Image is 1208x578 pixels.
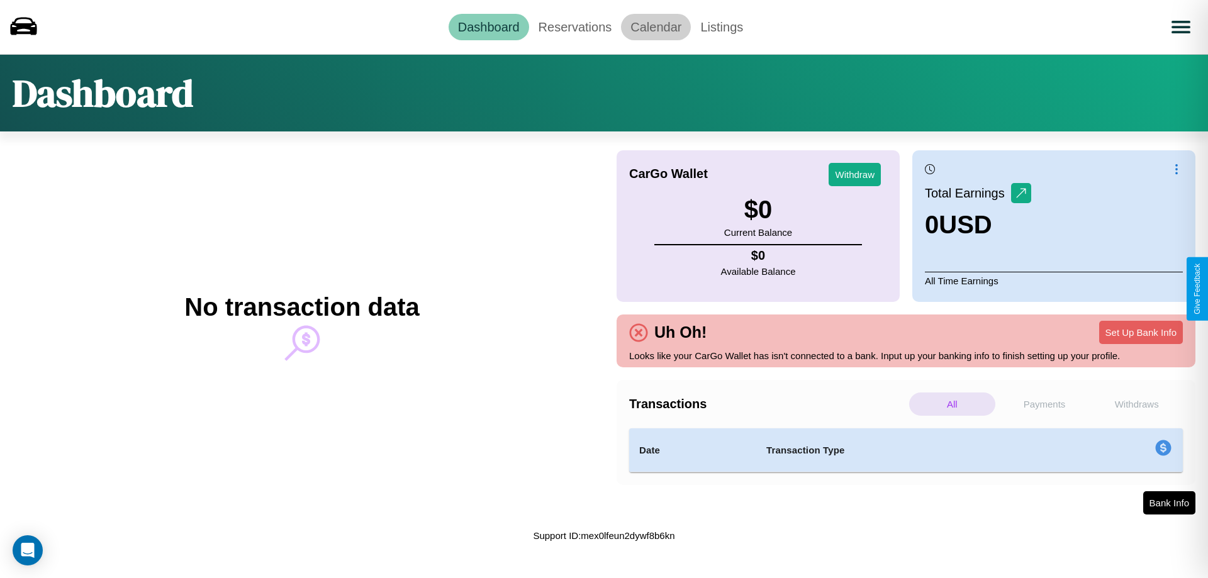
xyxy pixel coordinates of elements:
h1: Dashboard [13,67,193,119]
table: simple table [629,428,1183,472]
h4: CarGo Wallet [629,167,708,181]
p: Available Balance [721,263,796,280]
p: All [909,392,995,416]
h2: No transaction data [184,293,419,321]
h3: $ 0 [724,196,792,224]
h4: Transaction Type [766,443,1052,458]
p: Support ID: mex0lfeun2dywf8b6kn [533,527,674,544]
button: Set Up Bank Info [1099,321,1183,344]
h4: Date [639,443,746,458]
button: Open menu [1163,9,1199,45]
a: Listings [691,14,752,40]
p: Payments [1002,392,1088,416]
p: Withdraws [1093,392,1180,416]
h4: Transactions [629,397,906,411]
a: Calendar [621,14,691,40]
button: Withdraw [829,163,881,186]
h4: Uh Oh! [648,323,713,342]
p: Current Balance [724,224,792,241]
div: Give Feedback [1193,264,1202,314]
a: Dashboard [449,14,529,40]
p: Total Earnings [925,182,1011,204]
h3: 0 USD [925,211,1031,239]
button: Bank Info [1143,491,1195,514]
h4: $ 0 [721,248,796,263]
p: Looks like your CarGo Wallet has isn't connected to a bank. Input up your banking info to finish ... [629,347,1183,364]
a: Reservations [529,14,622,40]
div: Open Intercom Messenger [13,535,43,565]
p: All Time Earnings [925,272,1183,289]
